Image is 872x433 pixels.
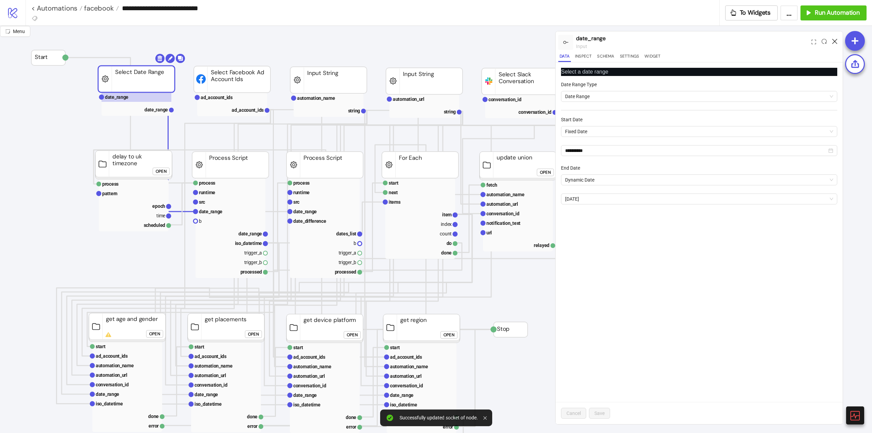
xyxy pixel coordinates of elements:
button: Run Automation [800,5,867,20]
button: Schema [596,53,616,62]
text: conversation_id [194,382,228,388]
text: string [348,108,360,113]
text: automation_url [293,373,325,379]
button: Data [558,53,571,62]
text: date_difference [293,218,326,224]
label: Start Date [561,116,587,123]
span: Dynamic Date [565,175,833,185]
text: dates_list [336,231,356,236]
text: date_range [390,392,414,398]
text: iso_datetime [194,401,222,407]
text: date_range [238,231,262,236]
text: iso_datetime [293,402,321,407]
text: conversation_id [390,383,423,388]
button: ... [780,5,798,20]
p: Select a date range [561,68,837,76]
text: automation_name [96,363,134,368]
text: start [96,344,106,349]
div: Successfully updated socket of node. [400,415,478,421]
span: Date Range [565,91,833,102]
button: Save [589,408,610,419]
text: epoch [152,203,165,209]
button: Settings [619,53,641,62]
text: process [102,181,119,187]
text: start [390,345,400,350]
text: automation_url [96,372,127,378]
text: date_range [293,392,317,398]
text: ad_account_ids [201,95,233,100]
span: radius-bottomright [5,29,10,34]
button: To Widgets [725,5,778,20]
text: start [389,180,399,186]
text: time [156,213,165,218]
span: expand [811,40,816,44]
text: next [389,190,398,195]
text: automation_url [393,96,424,102]
span: Today [565,194,833,204]
text: ad_account_ids [96,353,128,359]
text: automation_url [390,373,422,379]
div: input [576,43,809,50]
div: Open [347,331,358,339]
text: b [199,218,202,224]
text: conversation_id [488,97,521,102]
a: facebook [82,5,119,12]
span: To Widgets [740,9,771,17]
text: src [199,199,205,205]
button: Open [146,330,163,338]
text: conversation_id [486,211,519,216]
text: conversation_id [96,382,129,387]
text: runtime [199,190,215,195]
label: End Date [561,164,585,172]
text: notification_text [486,220,520,226]
text: automation_url [194,373,226,378]
text: automation_name [390,364,428,369]
div: Open [149,330,160,338]
div: Open [540,169,551,176]
text: date_range [144,107,168,112]
text: automation_name [486,192,525,197]
button: Open [344,331,361,339]
button: Widget [643,53,662,62]
text: process [293,180,310,186]
text: automation_name [194,363,233,369]
text: iso_datetime [96,401,123,406]
span: Fixed Date [565,126,833,137]
text: fetch [486,182,497,188]
text: automation_name [297,95,335,101]
button: Open [153,168,170,175]
text: ad_account_ids [293,354,325,360]
button: Cancel [561,408,586,419]
text: string [444,109,456,114]
button: Open [245,330,262,338]
button: Inspect [574,53,593,62]
span: facebook [82,4,114,13]
span: Menu [13,29,25,34]
text: runtime [293,190,310,195]
text: count [440,231,452,236]
text: url [486,230,492,235]
div: date_range [576,34,809,43]
text: start [293,345,303,350]
text: date_range [194,392,218,397]
text: index [441,221,452,227]
text: ad_account_ids [232,107,264,113]
text: pattern [102,191,118,196]
text: ad_account_ids [390,354,422,360]
text: b [354,241,356,246]
text: items [389,199,401,205]
text: date_range [199,209,222,214]
text: start [194,344,204,350]
text: date_range [293,209,317,214]
div: Open [156,168,167,175]
text: item [442,212,452,217]
text: date_range [105,94,128,100]
text: conversation_id [293,383,326,388]
text: automation_url [486,201,518,207]
text: date_range [96,391,119,397]
text: automation_name [293,364,331,369]
text: iso_datetime [390,402,417,407]
button: Open [440,331,457,339]
text: ad_account_ids [194,354,227,359]
text: src [293,199,299,205]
